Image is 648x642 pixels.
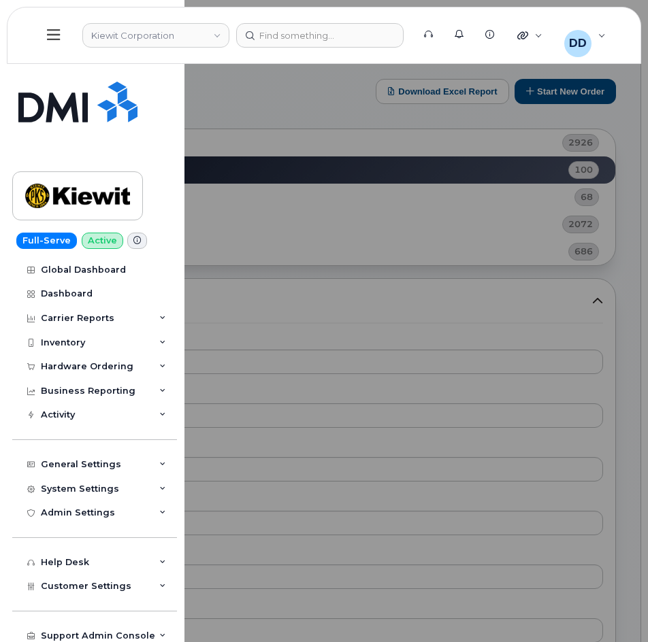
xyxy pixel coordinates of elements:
[16,233,77,249] a: Full-Serve
[41,409,75,420] div: Activity
[41,288,93,299] div: Dashboard
[41,386,135,396] div: Business Reporting
[41,361,133,372] div: Hardware Ordering
[41,337,85,348] div: Inventory
[25,176,130,216] img: Kiewit Corporation
[12,171,143,220] a: Kiewit Corporation
[41,313,114,324] div: Carrier Reports
[589,583,638,632] iframe: Messenger Launcher
[41,581,131,591] span: Customer Settings
[41,459,121,470] div: General Settings
[41,265,126,275] div: Global Dashboard
[41,507,115,518] div: Admin Settings
[41,557,89,568] div: Help Desk
[12,282,177,306] a: Dashboard
[41,484,119,494] div: System Settings
[12,258,177,282] a: Global Dashboard
[18,82,137,122] img: Simplex My-Serve
[82,233,123,249] a: Active
[41,630,155,641] div: Support Admin Console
